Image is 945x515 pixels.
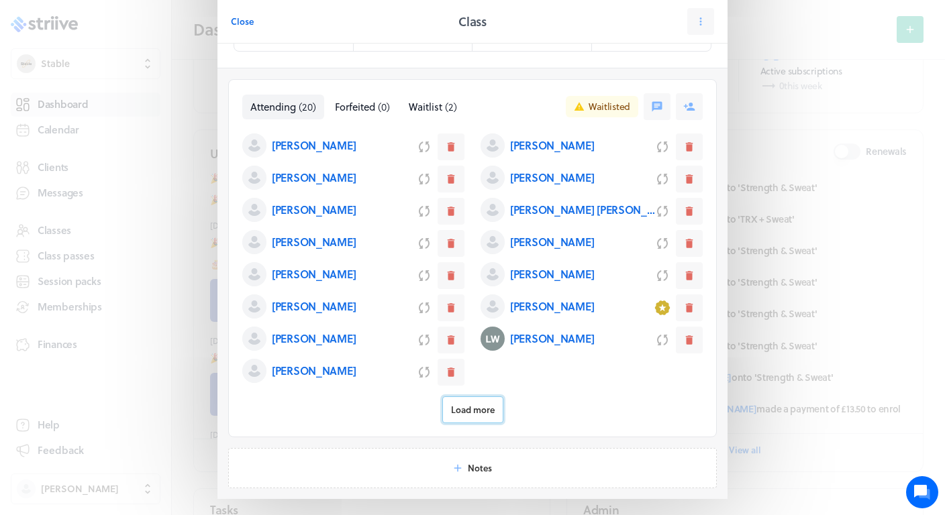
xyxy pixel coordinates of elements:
h1: Hi [PERSON_NAME] [20,65,248,87]
span: Attending [250,99,296,114]
p: [PERSON_NAME] [272,202,356,218]
p: [PERSON_NAME] [510,170,594,186]
p: [PERSON_NAME] [272,331,356,347]
nav: Tabs [242,95,465,119]
h2: We're here to help. Ask us anything! [20,89,248,132]
p: [PERSON_NAME] [510,266,594,282]
span: Load more [451,404,495,416]
p: [PERSON_NAME] [272,298,356,314]
p: [PERSON_NAME] [272,266,356,282]
p: [PERSON_NAME] [272,170,356,186]
p: [PERSON_NAME] [272,363,356,379]
p: [PERSON_NAME] [272,137,356,154]
p: [PERSON_NAME] [510,137,594,154]
p: [PERSON_NAME] [272,234,356,250]
button: Forfeited(0) [327,95,398,119]
button: Close [231,8,254,35]
span: Forfeited [335,99,375,114]
iframe: gist-messenger-bubble-iframe [906,476,938,508]
span: Waitlist [409,99,442,114]
button: Load more [442,396,503,423]
span: Notes [468,462,492,474]
span: ( 0 ) [378,99,390,114]
p: Find an answer quickly [18,209,250,225]
p: [PERSON_NAME] [PERSON_NAME] [510,202,657,218]
button: Waitlist(2) [401,95,465,119]
span: Close [231,15,254,27]
p: [PERSON_NAME] [510,298,594,314]
p: [PERSON_NAME] [510,234,594,250]
button: Notes [228,448,717,488]
h2: Class [458,12,487,31]
div: Waitlisted [589,100,630,113]
button: Attending(20) [242,95,324,119]
p: [PERSON_NAME] [510,331,594,347]
span: New conversation [87,164,161,175]
button: New conversation [21,156,248,183]
img: Liz Willans [481,327,505,351]
span: ( 2 ) [445,99,457,114]
span: ( 20 ) [299,99,316,114]
input: Search articles [39,231,240,257]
